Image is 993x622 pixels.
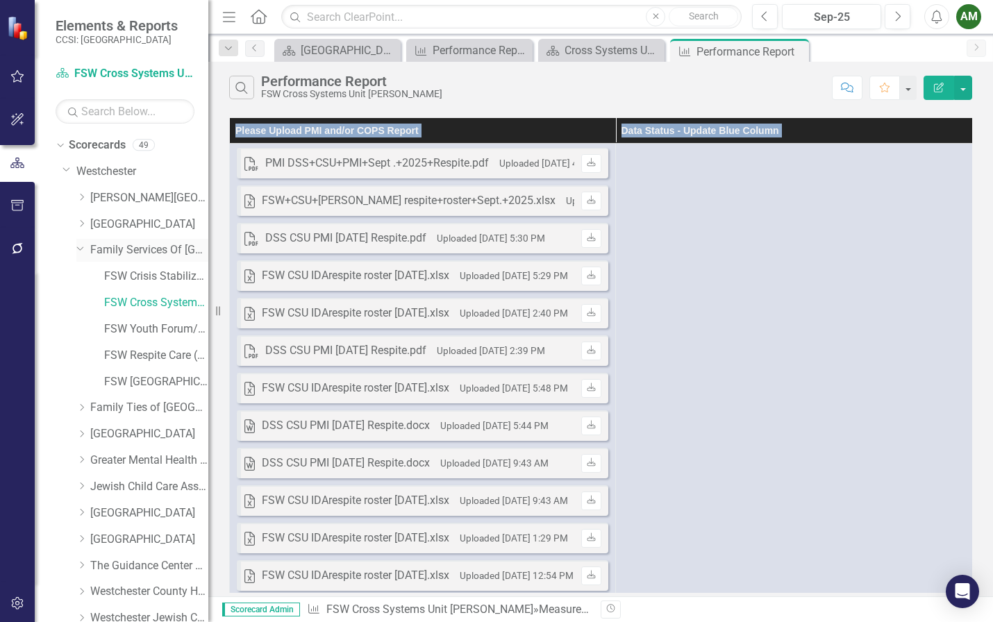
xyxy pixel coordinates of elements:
div: » » [307,602,590,618]
div: DSS CSU PMI [DATE] Respite.docx [262,418,430,434]
small: Uploaded [DATE] 1:29 PM [460,532,568,544]
div: PMI DSS+CSU+PMI+Sept .+2025+Respite.pdf [265,155,489,171]
div: Cross Systems Unit [PERSON_NAME] Landing Page [565,42,661,59]
div: Performance Report [696,43,806,60]
a: FSW Respite Care (Non-HCBS Waiver) [104,348,208,364]
a: FSW Cross Systems Unit [PERSON_NAME] [326,603,533,616]
a: FSW Cross Systems Unit [PERSON_NAME] [104,295,208,311]
small: Uploaded [DATE] 9:43 AM [440,457,549,469]
button: Sep-25 [782,4,881,29]
a: [GEOGRAPHIC_DATA] [90,426,208,442]
div: DSS CSU PMI [DATE] Respite.pdf [265,343,426,359]
small: Uploaded [DATE] 12:54 PM [460,570,574,581]
div: FSW CSU IDArespite roster [DATE].xlsx [262,305,449,321]
a: Cross Systems Unit [PERSON_NAME] Landing Page [542,42,661,59]
small: Uploaded [DATE] 5:29 PM [460,270,568,281]
small: Uploaded [DATE] 5:48 PM [460,383,568,394]
small: Uploaded [DATE] 2:40 PM [460,308,568,319]
div: FSW CSU IDArespite roster [DATE].xlsx [262,530,449,546]
div: DSS CSU PMI [DATE] Respite.docx [262,455,430,471]
img: ClearPoint Strategy [7,15,31,40]
small: Uploaded [DATE] 5:44 PM [440,420,549,431]
a: Scorecards [69,137,126,153]
div: FSW Cross Systems Unit [PERSON_NAME] [261,89,442,99]
button: AM [956,4,981,29]
a: FSW Cross Systems Unit [PERSON_NAME] [56,66,194,82]
div: FSW CSU IDArespite roster [DATE].xlsx [262,380,449,396]
a: Measures [539,603,589,616]
button: Search [669,7,738,26]
div: Sep-25 [787,9,876,26]
div: 49 [133,140,155,151]
small: CCSI: [GEOGRAPHIC_DATA] [56,34,178,45]
small: Uploaded [DATE] 4:41 PM [566,195,674,206]
a: Greater Mental Health of [GEOGRAPHIC_DATA] [90,453,208,469]
a: Westchester County Healthcare Corp [90,584,208,600]
a: [PERSON_NAME][GEOGRAPHIC_DATA] [90,190,208,206]
small: Uploaded [DATE] 9:43 AM [460,495,568,506]
div: Performance Report [433,42,529,59]
input: Search Below... [56,99,194,124]
a: [GEOGRAPHIC_DATA] [90,217,208,233]
a: Performance Report [410,42,529,59]
a: Westchester [76,164,208,180]
a: FSW Crisis Stabilization [104,269,208,285]
div: FSW CSU IDArespite roster [DATE].xlsx [262,493,449,509]
div: DSS CSU PMI [DATE] Respite.pdf [265,230,426,246]
div: FSW+CSU+[PERSON_NAME] respite+roster+Sept.+2025.xlsx [262,193,556,209]
div: FSW CSU IDArespite roster [DATE].xlsx [262,268,449,284]
a: [GEOGRAPHIC_DATA] [278,42,397,59]
small: Uploaded [DATE] 5:30 PM [437,233,545,244]
small: Uploaded [DATE] 2:39 PM [437,345,545,356]
span: Search [689,10,719,22]
div: Performance Report [261,74,442,89]
span: Elements & Reports [56,17,178,34]
a: The Guidance Center of [GEOGRAPHIC_DATA] [90,558,208,574]
div: FSW CSU IDArespite roster [DATE].xlsx [262,568,449,584]
span: Scorecard Admin [222,603,300,616]
a: Jewish Child Care Association [90,479,208,495]
a: [GEOGRAPHIC_DATA] [90,532,208,548]
a: FSW [GEOGRAPHIC_DATA] [104,374,208,390]
a: [GEOGRAPHIC_DATA] [90,505,208,521]
a: FSW Youth Forum/Social Stars [104,321,208,337]
div: [GEOGRAPHIC_DATA] [301,42,397,59]
input: Search ClearPoint... [281,5,742,29]
a: Family Services Of [GEOGRAPHIC_DATA], Inc. [90,242,208,258]
div: Open Intercom Messenger [946,575,979,608]
a: Family Ties of [GEOGRAPHIC_DATA], Inc. [90,400,208,416]
small: Uploaded [DATE] 4:41 PM [499,158,608,169]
